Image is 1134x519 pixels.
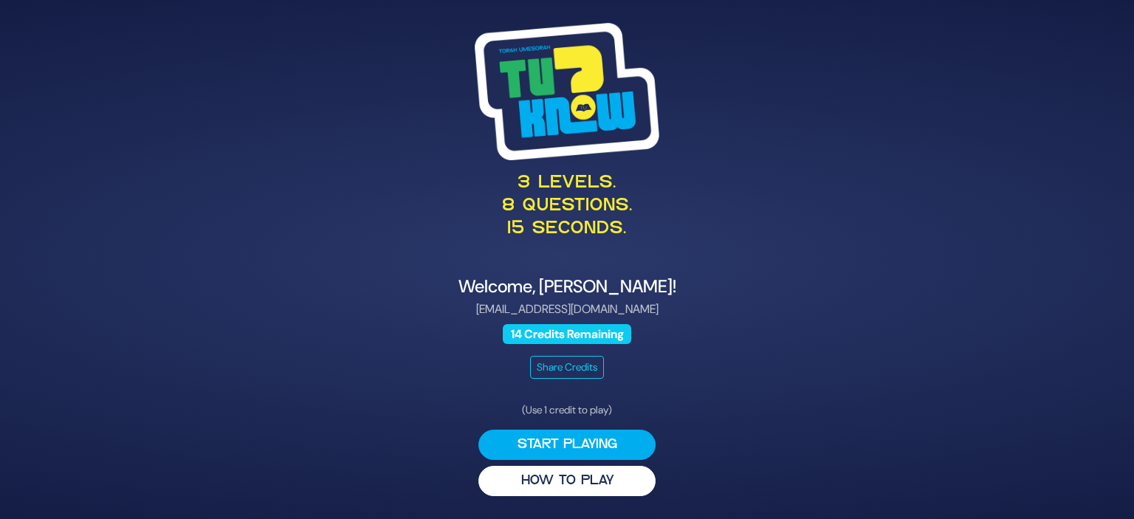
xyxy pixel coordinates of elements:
[478,466,656,496] button: HOW TO PLAY
[207,172,927,241] p: 3 levels. 8 questions. 15 seconds.
[530,356,604,379] button: Share Credits
[207,300,927,318] p: [EMAIL_ADDRESS][DOMAIN_NAME]
[475,23,659,160] img: Tournament Logo
[503,324,631,344] span: 14 Credits Remaining
[478,430,656,460] button: Start Playing
[478,402,656,418] p: (Use 1 credit to play)
[207,276,927,298] h4: Welcome, [PERSON_NAME]!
